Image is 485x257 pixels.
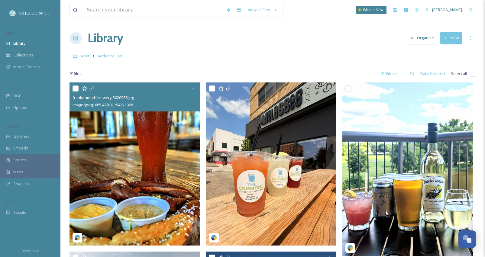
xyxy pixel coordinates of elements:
img: molassesmidland-4990014.jpg [206,82,337,246]
span: SnapLink [13,181,30,187]
span: WIDGETS [6,124,20,129]
span: Go [GEOGRAPHIC_DATA] [19,10,63,16]
img: snapsea-logo.png [347,245,353,251]
span: Embeds [13,145,28,151]
button: New [440,32,462,44]
span: 91 file s [70,71,82,76]
span: Added to CMS [98,53,124,59]
input: Search your library [84,3,223,17]
span: MEDIA [6,31,17,36]
span: Galleries [13,133,30,139]
div: Filters [378,68,400,79]
img: frankenmuthbrewery-4866683.jpg [342,82,473,256]
span: Select all [451,71,467,76]
a: Added to CMS [98,52,124,59]
div: Date Created [417,68,448,79]
img: GoGreatLogo_MISkies_RegionalTrails%20%281%29.png [10,10,16,16]
span: Maps [13,169,23,175]
span: Socials [13,210,26,215]
span: image/jpeg | 665.47 kB | 1543 x 1928 [73,102,133,108]
a: Root [81,52,90,59]
a: [PERSON_NAME] [422,4,465,16]
span: Collections [13,52,33,58]
a: View all files [245,4,280,16]
img: snapsea-logo.png [211,235,217,241]
button: Organise [407,32,437,44]
span: COLLECT [6,84,19,88]
a: Organise [407,32,440,44]
span: frankenmuthbrewery-5020988.jpg [73,95,134,100]
span: [PERSON_NAME] [432,7,462,12]
a: What's New [356,6,386,14]
span: Media Centres [13,64,40,70]
span: Privacy Policy [21,249,39,253]
span: Library [13,40,25,46]
span: SOCIALS [6,200,18,205]
img: snapsea-logo.png [74,235,80,241]
span: Root [81,53,90,59]
a: Library [88,29,123,47]
span: Uploads [13,105,28,111]
span: Stories [13,157,26,163]
span: UGC [13,93,21,99]
a: Privacy Policy [21,247,39,254]
img: frankenmuthbrewery-5020988.jpg [70,82,200,246]
button: Open Chat [458,230,476,248]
